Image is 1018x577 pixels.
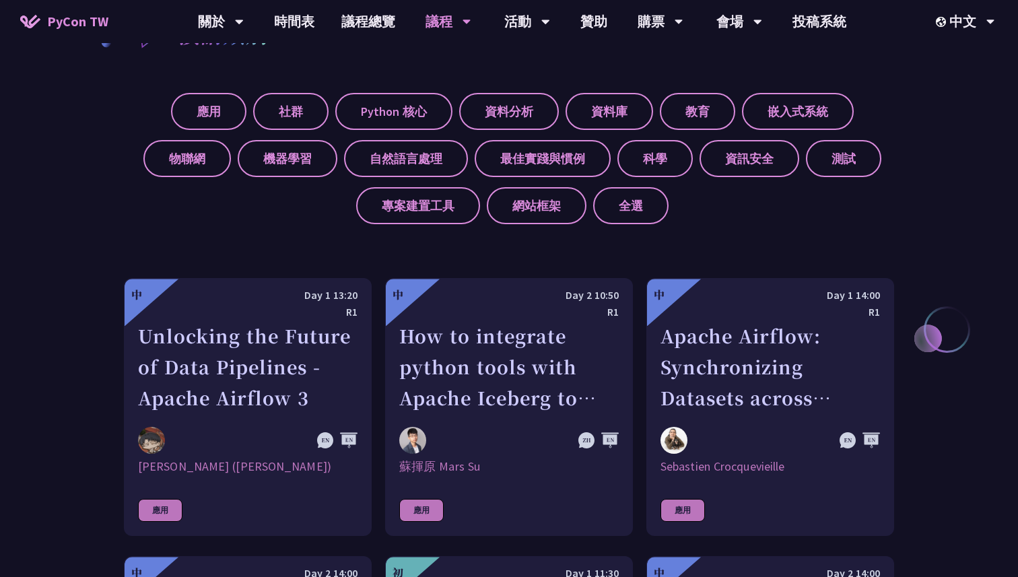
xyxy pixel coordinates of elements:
div: 應用 [138,499,182,522]
label: 機器學習 [238,140,337,177]
label: 物聯網 [143,140,231,177]
div: Day 1 13:20 [138,287,358,304]
img: Home icon of PyCon TW 2025 [20,15,40,28]
a: PyCon TW [7,5,122,38]
div: 中 [393,287,403,303]
img: Sebastien Crocquevieille [660,427,687,454]
label: 科學 [617,140,693,177]
div: 中 [131,287,142,303]
label: Python 核心 [335,93,452,130]
label: 應用 [171,93,246,130]
label: 最佳實踐與慣例 [475,140,611,177]
div: Sebastien Crocquevieille [660,459,880,475]
label: 資料庫 [566,93,653,130]
div: Day 1 14:00 [660,287,880,304]
img: 蘇揮原 Mars Su [399,427,426,454]
label: 全選 [593,187,669,224]
label: 專案建置工具 [356,187,480,224]
div: Apache Airflow: Synchronizing Datasets across Multiple instances [660,320,880,413]
div: R1 [138,304,358,320]
div: R1 [399,304,619,320]
label: 社群 [253,93,329,130]
div: 應用 [399,499,444,522]
img: 李唯 (Wei Lee) [138,427,165,454]
div: 應用 [660,499,705,522]
a: 中 Day 2 10:50 R1 How to integrate python tools with Apache Iceberg to build ETLT pipeline on Shif... [385,278,633,536]
label: 測試 [806,140,881,177]
label: 網站框架 [487,187,586,224]
a: 中 Day 1 14:00 R1 Apache Airflow: Synchronizing Datasets across Multiple instances Sebastien Crocq... [646,278,894,536]
a: 中 Day 1 13:20 R1 Unlocking the Future of Data Pipelines - Apache Airflow 3 李唯 (Wei Lee) [PERSON_N... [124,278,372,536]
div: [PERSON_NAME] ([PERSON_NAME]) [138,459,358,475]
label: 嵌入式系統 [742,93,854,130]
label: 資訊安全 [700,140,799,177]
label: 資料分析 [459,93,559,130]
div: 中 [654,287,665,303]
span: PyCon TW [47,11,108,32]
div: 蘇揮原 Mars Su [399,459,619,475]
label: 教育 [660,93,735,130]
div: How to integrate python tools with Apache Iceberg to build ETLT pipeline on Shift-Left Architecture [399,320,619,413]
div: Day 2 10:50 [399,287,619,304]
div: Unlocking the Future of Data Pipelines - Apache Airflow 3 [138,320,358,413]
label: 自然語言處理 [344,140,468,177]
img: Locale Icon [936,17,949,27]
div: R1 [660,304,880,320]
